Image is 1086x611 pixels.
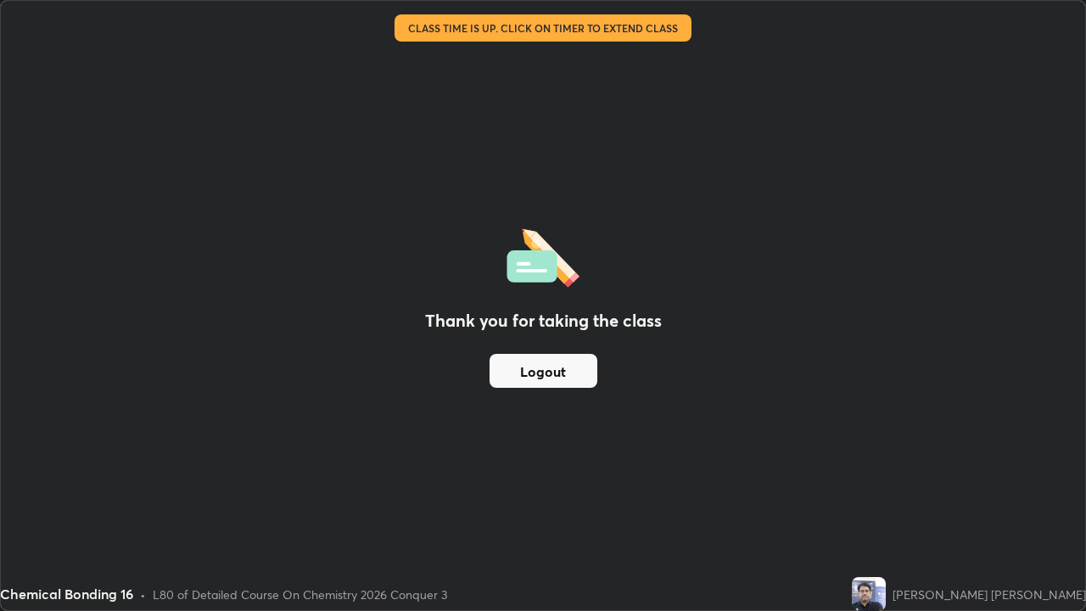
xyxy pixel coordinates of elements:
img: offlineFeedback.1438e8b3.svg [507,223,579,288]
div: [PERSON_NAME] [PERSON_NAME] [893,586,1086,603]
div: L80 of Detailed Course On Chemistry 2026 Conquer 3 [153,586,447,603]
div: • [140,586,146,603]
button: Logout [490,354,597,388]
h2: Thank you for taking the class [425,308,662,334]
img: 4dbd5e4e27d8441580130e5f502441a8.jpg [852,577,886,611]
